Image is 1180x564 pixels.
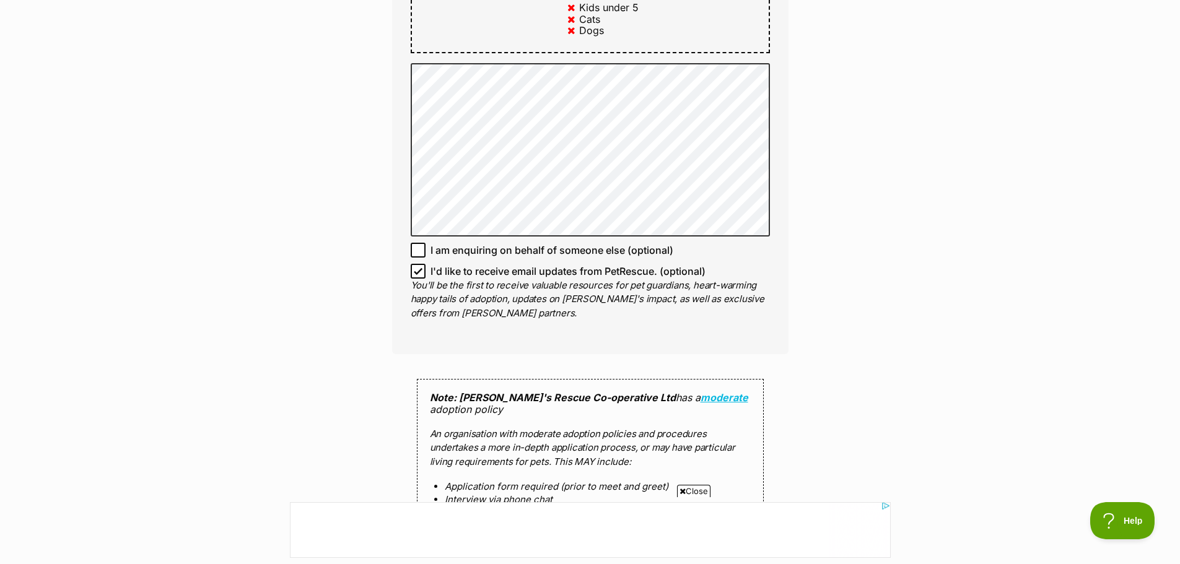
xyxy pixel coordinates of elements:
a: moderate [701,391,748,404]
strong: Note: [PERSON_NAME]'s Rescue Co-operative Ltd [430,391,676,404]
span: Close [677,485,710,497]
p: An organisation with moderate adoption policies and procedures undertakes a more in-depth applica... [430,427,751,469]
span: I'd like to receive email updates from PetRescue. (optional) [430,264,706,279]
div: Kids under 5 [579,2,639,13]
div: Cats [579,14,600,25]
li: Application form required (prior to meet and greet) [445,481,736,492]
span: I am enquiring on behalf of someone else (optional) [430,243,673,258]
div: has a adoption policy [417,379,764,557]
li: Interview via phone chat [445,494,736,505]
iframe: Help Scout Beacon - Open [1090,502,1155,539]
p: You'll be the first to receive valuable resources for pet guardians, heart-warming happy tails of... [411,279,770,321]
iframe: Advertisement [290,502,891,558]
div: Dogs [579,25,604,36]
